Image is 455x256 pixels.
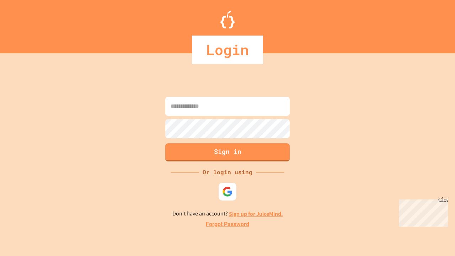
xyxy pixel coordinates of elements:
[220,11,235,28] img: Logo.svg
[192,36,263,64] div: Login
[3,3,49,45] div: Chat with us now!Close
[222,186,233,197] img: google-icon.svg
[172,209,283,218] p: Don't have an account?
[206,220,249,229] a: Forgot Password
[229,210,283,218] a: Sign up for JuiceMind.
[425,228,448,249] iframe: chat widget
[165,143,290,161] button: Sign in
[199,168,256,176] div: Or login using
[396,197,448,227] iframe: chat widget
